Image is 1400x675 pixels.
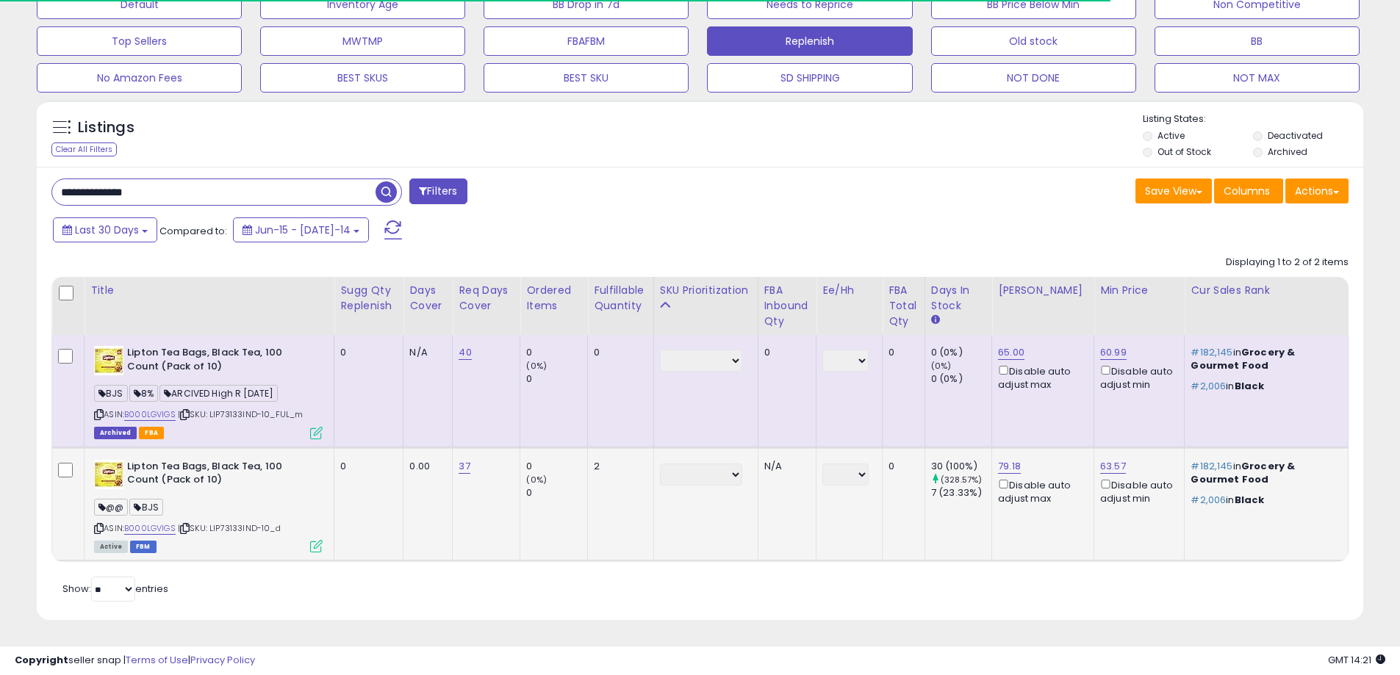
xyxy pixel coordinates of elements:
span: Last 30 Days [75,223,139,237]
button: Filters [409,178,467,204]
b: Lipton Tea Bags, Black Tea, 100 Count (Pack of 10) [127,460,306,491]
span: Show: entries [62,582,168,596]
span: 8% [129,385,158,402]
div: Req Days Cover [459,283,514,314]
small: (0%) [931,360,952,372]
span: #2,006 [1191,379,1226,393]
div: Min Price [1100,283,1178,298]
a: 63.57 [1100,459,1126,474]
div: Disable auto adjust min [1100,363,1173,391]
span: @@ [94,499,128,516]
button: Old stock [931,26,1136,56]
div: 0 [526,460,587,473]
div: Clear All Filters [51,142,117,156]
div: N/A [409,346,441,359]
label: Archived [1268,145,1307,158]
span: | SKU: LIP73133IND-10_FUL_m [178,408,304,420]
div: FBA Total Qty [889,283,919,329]
div: 0 [764,346,805,359]
img: 513VDg+ageL._SL40_.jpg [94,346,123,375]
div: Days In Stock [931,283,986,314]
div: [PERSON_NAME] [998,283,1088,298]
span: Black [1235,379,1265,393]
span: #182,145 [1191,459,1232,473]
span: Compared to: [159,224,227,238]
a: 65.00 [998,345,1024,360]
p: in [1191,460,1337,486]
div: Disable auto adjust min [1100,477,1173,505]
small: (328.57%) [941,474,982,486]
div: Ee/hh [822,283,876,298]
th: CSV column name: cust_attr_3_SKU Prioritization [653,277,758,335]
span: #182,145 [1191,345,1232,359]
div: 0 [889,460,913,473]
span: FBA [139,427,164,439]
div: 0 [526,346,587,359]
span: ARCIVED High R [DATE] [159,385,278,402]
div: Ordered Items [526,283,581,314]
div: 0 [340,460,392,473]
div: 0.00 [409,460,441,473]
div: Title [90,283,328,298]
button: Jun-15 - [DATE]-14 [233,217,369,242]
p: in [1191,494,1337,507]
span: All listings currently available for purchase on Amazon [94,541,128,553]
a: 37 [459,459,470,474]
b: Lipton Tea Bags, Black Tea, 100 Count (Pack of 10) [127,346,306,377]
span: #2,006 [1191,493,1226,507]
a: 60.99 [1100,345,1127,360]
div: 0 [889,346,913,359]
span: Black [1235,493,1265,507]
button: Top Sellers [37,26,242,56]
h5: Listings [78,118,134,138]
strong: Copyright [15,653,68,667]
a: 40 [459,345,471,360]
span: BJS [94,385,128,402]
p: in [1191,380,1337,393]
a: Terms of Use [126,653,188,667]
div: 0 [526,372,587,386]
div: Fulfillable Quantity [594,283,647,314]
button: BEST SKUS [260,63,465,93]
label: Active [1157,129,1185,142]
div: 0 (0%) [931,372,991,386]
span: Grocery & Gourmet Food [1191,459,1295,486]
div: Sugg Qty Replenish [340,283,397,314]
button: Save View [1135,178,1212,203]
span: Jun-15 - [DATE]-14 [255,223,351,237]
img: 513VDg+ageL._SL40_.jpg [94,460,123,489]
span: FBM [130,541,157,553]
span: | SKU: LIP73133IND-10_d [178,522,281,534]
div: 0 [526,486,587,499]
label: Deactivated [1268,129,1323,142]
div: Cur Sales Rank [1191,283,1342,298]
div: 0 (0%) [931,346,991,359]
div: ASIN: [94,346,323,438]
span: 2025-08-14 14:21 GMT [1328,653,1385,667]
th: Please note that this number is a calculation based on your required days of coverage and your ve... [334,277,403,335]
button: MWTMP [260,26,465,56]
div: 30 (100%) [931,460,991,473]
button: FBAFBM [484,26,689,56]
div: 0 [340,346,392,359]
small: (0%) [526,474,547,486]
a: Privacy Policy [190,653,255,667]
span: BJS [129,499,163,516]
span: Columns [1224,184,1270,198]
div: FBA inbound Qty [764,283,810,329]
p: in [1191,346,1337,372]
button: Actions [1285,178,1349,203]
a: B000LGVIGS [124,408,176,421]
button: BB [1155,26,1360,56]
button: Replenish [707,26,912,56]
span: Grocery & Gourmet Food [1191,345,1295,372]
div: 7 (23.33%) [931,486,991,499]
div: Disable auto adjust max [998,363,1083,391]
div: Displaying 1 to 2 of 2 items [1226,256,1349,270]
div: SKU Prioritization [660,283,752,298]
button: Last 30 Days [53,217,157,242]
div: N/A [764,460,805,473]
button: SD SHIPPING [707,63,912,93]
a: 79.18 [998,459,1021,474]
small: (0%) [526,360,547,372]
